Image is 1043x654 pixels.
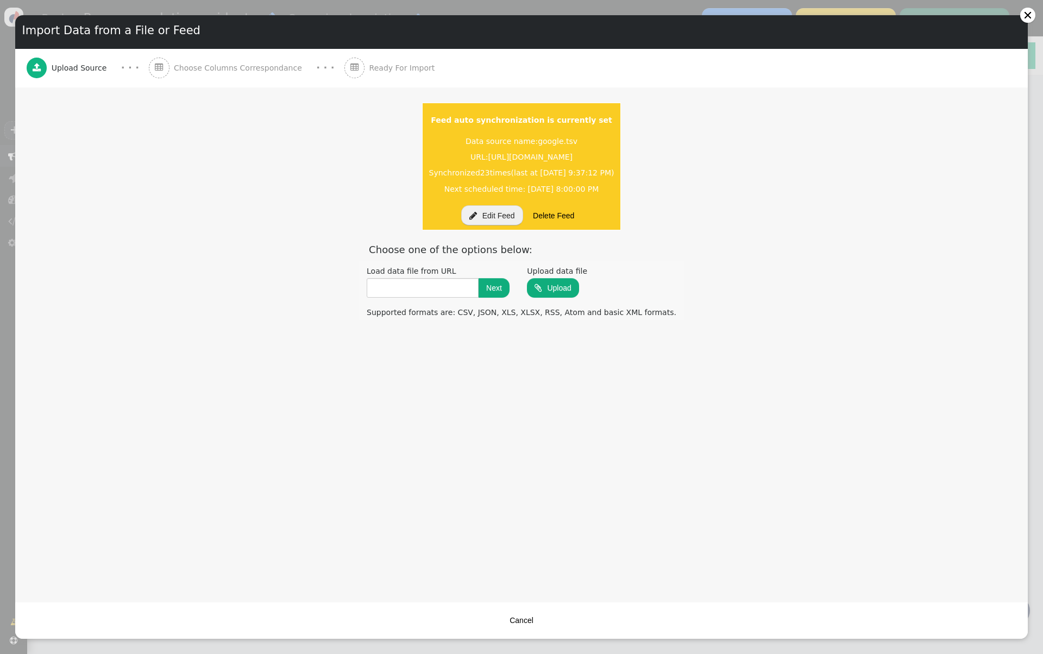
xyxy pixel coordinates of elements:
[350,63,359,72] span: 
[480,168,490,177] span: 23
[33,63,41,72] span: 
[502,611,541,630] button: Cancel
[155,63,164,72] span: 
[27,49,149,87] a:  Upload Source · · ·
[149,49,344,87] a:  Choose Columns Correspondance · · ·
[359,240,684,259] div: Choose one of the options below:
[52,62,111,74] span: Upload Source
[426,149,616,165] div: URL:
[461,205,523,225] button: Edit Feed
[431,116,612,124] b: Feed auto synchronization is currently set
[344,49,459,87] a:  Ready For Import
[527,278,579,298] button: Upload
[174,62,306,74] span: Choose Columns Correspondance
[488,153,573,161] span: [URL][DOMAIN_NAME]
[359,305,684,320] div: Supported formats are: CSV, JSON, XLS, XLSX, RSS, Atom and basic XML formats.
[527,266,587,277] div: Upload data file
[426,165,616,181] div: Synchronized times
[369,62,439,74] span: Ready For Import
[367,266,510,277] div: Load data file from URL
[479,278,510,298] button: Next
[525,205,582,225] button: Delete Feed
[316,60,334,75] div: · · ·
[469,211,477,220] span: 
[426,134,616,149] div: Data source name:
[121,60,139,75] div: · · ·
[535,284,542,292] span: 
[15,15,1028,46] div: Import Data from a File or Feed
[426,181,616,197] div: Next scheduled time: [DATE] 8:00:00 PM
[538,137,577,146] span: google.tsv
[511,168,614,177] span: (last at [DATE] 9:37:12 PM)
